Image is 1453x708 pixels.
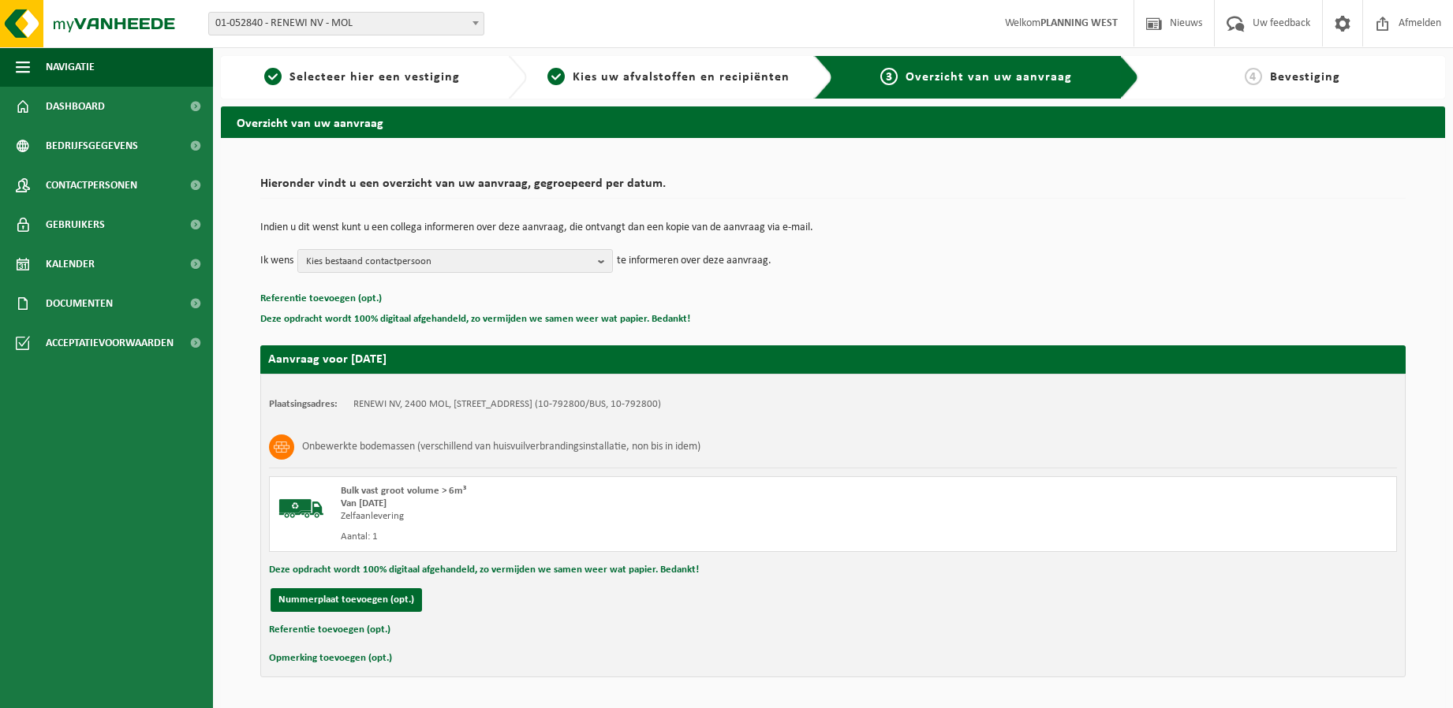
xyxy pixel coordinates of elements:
div: Zelfaanlevering [341,510,896,523]
button: Kies bestaand contactpersoon [297,249,613,273]
strong: Plaatsingsadres: [269,399,338,409]
span: 01-052840 - RENEWI NV - MOL [208,12,484,35]
span: 3 [880,68,898,85]
strong: Aanvraag voor [DATE] [268,353,387,366]
span: Overzicht van uw aanvraag [906,71,1072,84]
strong: PLANNING WEST [1040,17,1118,29]
span: Acceptatievoorwaarden [46,323,174,363]
p: Ik wens [260,249,293,273]
button: Referentie toevoegen (opt.) [269,620,390,640]
span: 4 [1245,68,1262,85]
span: 2 [547,68,565,85]
span: Navigatie [46,47,95,87]
span: 1 [264,68,282,85]
span: Contactpersonen [46,166,137,205]
span: Kies uw afvalstoffen en recipiënten [573,71,790,84]
h2: Hieronder vindt u een overzicht van uw aanvraag, gegroepeerd per datum. [260,177,1406,199]
td: RENEWI NV, 2400 MOL, [STREET_ADDRESS] (10-792800/BUS, 10-792800) [353,398,661,411]
button: Referentie toevoegen (opt.) [260,289,382,309]
span: Kies bestaand contactpersoon [306,250,592,274]
span: Bevestiging [1270,71,1340,84]
a: 2Kies uw afvalstoffen en recipiënten [535,68,801,87]
span: Documenten [46,284,113,323]
p: Indien u dit wenst kunt u een collega informeren over deze aanvraag, die ontvangt dan een kopie v... [260,222,1406,233]
strong: Van [DATE] [341,498,387,509]
button: Deze opdracht wordt 100% digitaal afgehandeld, zo vermijden we samen weer wat papier. Bedankt! [260,309,690,330]
button: Nummerplaat toevoegen (opt.) [271,588,422,612]
a: 1Selecteer hier een vestiging [229,68,495,87]
span: Dashboard [46,87,105,126]
span: Gebruikers [46,205,105,244]
span: 01-052840 - RENEWI NV - MOL [209,13,484,35]
span: Selecteer hier een vestiging [289,71,460,84]
div: Aantal: 1 [341,531,896,543]
span: Bedrijfsgegevens [46,126,138,166]
span: Bulk vast groot volume > 6m³ [341,486,466,496]
button: Deze opdracht wordt 100% digitaal afgehandeld, zo vermijden we samen weer wat papier. Bedankt! [269,560,699,580]
h3: Onbewerkte bodemassen (verschillend van huisvuilverbrandingsinstallatie, non bis in idem) [302,434,700,460]
button: Opmerking toevoegen (opt.) [269,648,392,669]
p: te informeren over deze aanvraag. [617,249,771,273]
img: BL-SO-LV.png [278,485,325,532]
h2: Overzicht van uw aanvraag [221,106,1445,137]
span: Kalender [46,244,95,284]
